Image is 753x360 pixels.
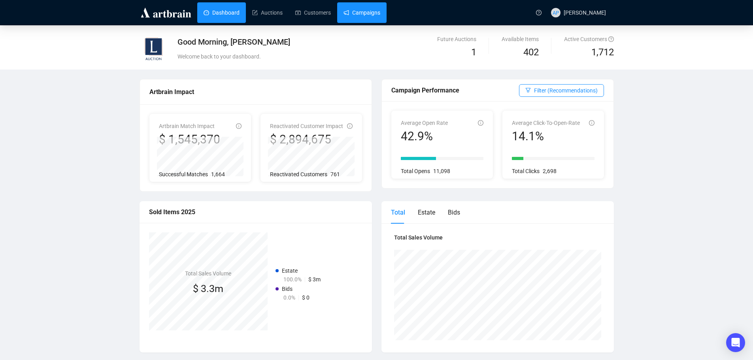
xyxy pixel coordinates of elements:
[236,123,242,129] span: info-circle
[512,129,580,144] div: 14.1%
[343,2,380,23] a: Campaigns
[401,129,448,144] div: 42.9%
[282,286,293,292] span: Bids
[159,132,220,147] div: $ 1,545,370
[471,47,476,58] span: 1
[391,207,405,217] div: Total
[552,8,559,17] span: AP
[512,120,580,126] span: Average Click-To-Open-Rate
[283,276,302,283] span: 100.0%
[726,333,745,352] div: Open Intercom Messenger
[140,6,192,19] img: logo
[204,2,240,23] a: Dashboard
[270,171,327,177] span: Reactivated Customers
[523,47,539,58] span: 402
[177,52,454,61] div: Welcome back to your dashboard.
[270,132,343,147] div: $ 2,894,675
[177,36,454,47] div: Good Morning, [PERSON_NAME]
[283,294,295,301] span: 0.0%
[193,283,223,294] span: $ 3.3m
[252,2,283,23] a: Auctions
[159,171,208,177] span: Successful Matches
[564,36,614,42] span: Active Customers
[185,269,231,278] h4: Total Sales Volume
[433,168,450,174] span: 11,098
[391,85,519,95] div: Campaign Performance
[519,84,604,97] button: Filter (Recommendations)
[564,9,606,16] span: [PERSON_NAME]
[282,268,298,274] span: Estate
[536,10,542,15] span: question-circle
[478,120,483,126] span: info-circle
[525,87,531,93] span: filter
[140,35,168,63] img: 60324360be9b8c001268f779.jpg
[534,86,598,95] span: Filter (Recommendations)
[543,168,557,174] span: 2,698
[401,168,430,174] span: Total Opens
[149,87,362,97] div: Artbrain Impact
[448,207,460,217] div: Bids
[211,171,225,177] span: 1,664
[608,36,614,42] span: question-circle
[159,123,215,129] span: Artbrain Match Impact
[437,35,476,43] div: Future Auctions
[347,123,353,129] span: info-circle
[394,233,601,242] h4: Total Sales Volume
[418,207,435,217] div: Estate
[149,207,362,217] div: Sold Items 2025
[330,171,340,177] span: 761
[591,45,614,60] span: 1,712
[589,120,594,126] span: info-circle
[270,123,343,129] span: Reactivated Customer Impact
[295,2,331,23] a: Customers
[308,276,321,283] span: $ 3m
[401,120,448,126] span: Average Open Rate
[512,168,540,174] span: Total Clicks
[502,35,539,43] div: Available Items
[302,294,310,301] span: $ 0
